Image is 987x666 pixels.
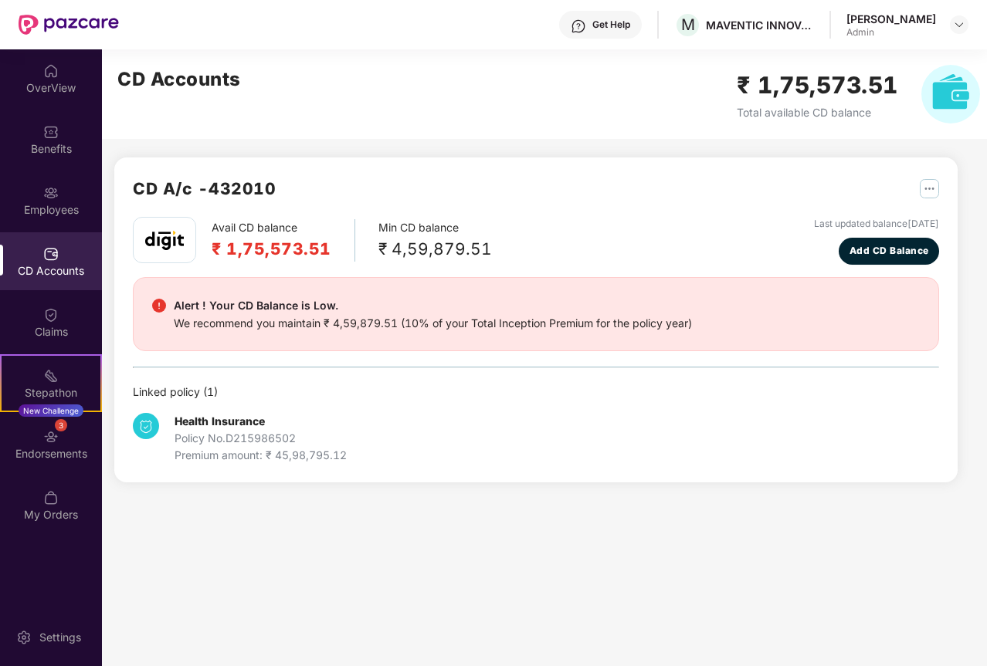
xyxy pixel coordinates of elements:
span: Add CD Balance [850,244,929,259]
div: Premium amount: ₹ 45,98,795.12 [175,447,347,464]
div: [PERSON_NAME] [846,12,936,26]
div: New Challenge [19,404,83,417]
button: Add CD Balance [839,238,939,265]
div: Stepathon [2,385,100,401]
div: 3 [55,419,67,431]
span: Total available CD balance [737,106,871,119]
div: Last updated balance [DATE] [814,217,939,232]
img: svg+xml;base64,PHN2ZyBpZD0iRGFuZ2VyX2FsZXJ0IiBkYXRhLW5hbWU9IkRhbmdlciBhbGVydCIgeG1sbnM9Imh0dHA6Ly... [152,299,166,313]
img: svg+xml;base64,PHN2ZyB4bWxucz0iaHR0cDovL3d3dy53My5vcmcvMjAwMC9zdmciIHhtbG5zOnhsaW5rPSJodHRwOi8vd3... [921,65,980,123]
div: ₹ 4,59,879.51 [378,236,492,262]
div: Linked policy ( 1 ) [133,384,939,401]
div: Alert ! Your CD Balance is Low. [174,296,692,315]
img: godigit.png [145,231,184,250]
div: MAVENTIC INNOVATIVE SOLUTIONS PRIVATE LIMITED [706,18,814,32]
div: Avail CD balance [212,219,355,262]
img: svg+xml;base64,PHN2ZyB4bWxucz0iaHR0cDovL3d3dy53My5vcmcvMjAwMC9zdmciIHdpZHRoPSIyMSIgaGVpZ2h0PSIyMC... [43,368,59,384]
img: svg+xml;base64,PHN2ZyBpZD0iRW1wbG95ZWVzIiB4bWxucz0iaHR0cDovL3d3dy53My5vcmcvMjAwMC9zdmciIHdpZHRoPS... [43,185,59,201]
div: Policy No. D215986502 [175,430,347,447]
img: svg+xml;base64,PHN2ZyBpZD0iU2V0dGluZy0yMHgyMCIgeG1sbnM9Imh0dHA6Ly93d3cudzMub3JnLzIwMDAvc3ZnIiB3aW... [16,630,32,645]
b: Health Insurance [175,414,265,428]
img: svg+xml;base64,PHN2ZyBpZD0iQmVuZWZpdHMiIHhtbG5zPSJodHRwOi8vd3d3LnczLm9yZy8yMDAwL3N2ZyIgd2lkdGg9Ij... [43,124,59,140]
h2: ₹ 1,75,573.51 [212,236,331,262]
h2: CD A/c - 432010 [133,176,276,201]
div: Admin [846,26,936,39]
img: svg+xml;base64,PHN2ZyBpZD0iTXlfT3JkZXJzIiBkYXRhLW5hbWU9Ik15IE9yZGVycyIgeG1sbnM9Imh0dHA6Ly93d3cudz... [43,490,59,505]
img: svg+xml;base64,PHN2ZyB4bWxucz0iaHR0cDovL3d3dy53My5vcmcvMjAwMC9zdmciIHdpZHRoPSIzNCIgaGVpZ2h0PSIzNC... [133,413,159,439]
img: svg+xml;base64,PHN2ZyBpZD0iSGVscC0zMngzMiIgeG1sbnM9Imh0dHA6Ly93d3cudzMub3JnLzIwMDAvc3ZnIiB3aWR0aD... [571,19,586,34]
img: svg+xml;base64,PHN2ZyBpZD0iRHJvcGRvd24tMzJ4MzIiIHhtbG5zPSJodHRwOi8vd3d3LnczLm9yZy8yMDAwL3N2ZyIgd2... [953,19,965,31]
img: svg+xml;base64,PHN2ZyBpZD0iQ2xhaW0iIHhtbG5zPSJodHRwOi8vd3d3LnczLm9yZy8yMDAwL3N2ZyIgd2lkdGg9IjIwIi... [43,307,59,323]
img: svg+xml;base64,PHN2ZyBpZD0iSG9tZSIgeG1sbnM9Imh0dHA6Ly93d3cudzMub3JnLzIwMDAvc3ZnIiB3aWR0aD0iMjAiIG... [43,63,59,79]
img: svg+xml;base64,PHN2ZyBpZD0iRW5kb3JzZW1lbnRzIiB4bWxucz0iaHR0cDovL3d3dy53My5vcmcvMjAwMC9zdmciIHdpZH... [43,429,59,445]
img: New Pazcare Logo [19,15,119,35]
div: We recommend you maintain ₹ 4,59,879.51 (10% of your Total Inception Premium for the policy year) [174,315,692,332]
img: svg+xml;base64,PHN2ZyBpZD0iQ0RfQWNjb3VudHMiIGRhdGEtbmFtZT0iQ0QgQWNjb3VudHMiIHhtbG5zPSJodHRwOi8vd3... [43,246,59,262]
div: Settings [35,630,86,645]
span: M [681,15,695,34]
img: svg+xml;base64,PHN2ZyB4bWxucz0iaHR0cDovL3d3dy53My5vcmcvMjAwMC9zdmciIHdpZHRoPSIyNSIgaGVpZ2h0PSIyNS... [920,179,939,198]
h2: ₹ 1,75,573.51 [737,67,898,103]
h2: CD Accounts [117,65,241,94]
div: Min CD balance [378,219,492,262]
div: Get Help [592,19,630,31]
